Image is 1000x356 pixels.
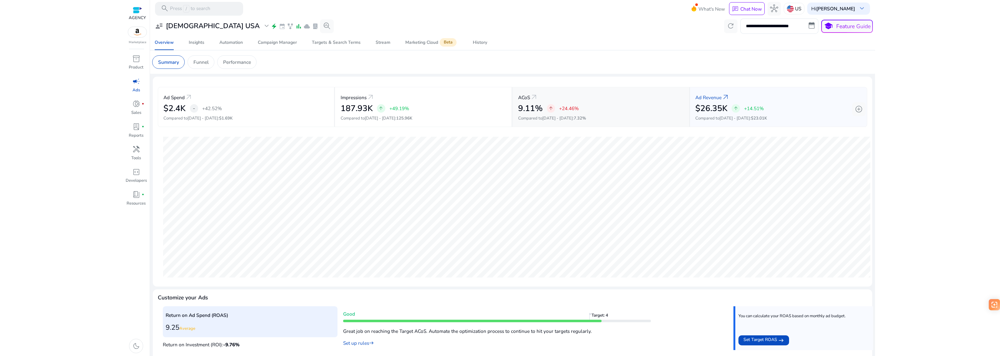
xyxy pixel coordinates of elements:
[125,99,147,121] a: donut_smallfiber_manual_recordSales
[518,94,530,101] p: ACoS
[719,115,750,121] span: [DATE] - [DATE]
[695,115,861,122] p: Compared to :
[131,155,141,161] p: Tools
[727,22,735,30] span: refresh
[132,123,140,131] span: lab_profile
[132,342,140,350] span: dark_mode
[163,339,338,348] p: Return on Investment (ROI):
[163,104,186,114] h2: $2.4K
[295,23,302,30] span: bar_chart
[518,104,543,114] h2: 9.11%
[155,40,174,45] div: Overview
[155,22,163,30] span: user_attributes
[131,110,141,116] p: Sales
[548,106,554,111] span: arrow_upward
[125,166,147,189] a: code_blocksDevelopers
[389,105,409,112] p: +49.19%
[287,23,294,30] span: family_history
[751,115,767,121] span: $23.01K
[202,105,222,112] p: +42.52%
[132,87,140,94] p: Ads
[396,115,412,121] span: 125.96K
[378,106,384,111] span: arrow_upward
[235,341,240,348] span: %
[542,115,573,121] span: [DATE] - [DATE]
[185,93,193,101] a: arrow_outward
[343,310,651,318] p: Good
[132,55,140,63] span: inventory_2
[592,313,613,322] span: Target: 4
[193,58,209,66] p: Funnel
[187,115,218,121] span: [DATE] - [DATE]
[223,58,251,66] p: Performance
[440,38,457,47] span: Beta
[163,115,328,122] p: Compared to :
[163,94,185,101] p: Ad Spend
[258,40,297,45] div: Campaign Manager
[323,22,331,30] span: search_insights
[189,40,204,45] div: Insights
[695,104,727,114] h2: $26.35K
[405,40,458,45] div: Marketing Cloud
[262,22,271,30] span: expand_more
[343,340,374,346] a: Set up rules
[166,312,335,319] p: Return on Ad Spend (ROAS)
[738,313,846,319] p: You can calculate your ROAS based on monthly ad budget.
[132,191,140,199] span: book_4
[193,104,195,112] span: -
[271,23,277,30] span: electric_bolt
[518,115,683,122] p: Compared to :
[179,326,195,331] span: Average
[852,102,866,116] button: add_circle
[126,178,147,184] p: Developers
[855,105,863,113] span: add_circle
[743,336,777,344] span: Set Target ROAS
[132,145,140,153] span: handyman
[312,23,319,30] span: lab_profile
[129,133,143,139] p: Reports
[312,40,361,45] div: Targets & Search Terms
[142,103,144,105] span: fiber_manual_record
[158,294,208,301] h4: Customize your Ads
[132,168,140,176] span: code_blocks
[132,77,140,85] span: campaign
[744,105,764,112] p: +14.51%
[125,53,147,76] a: inventory_2Product
[158,58,179,66] p: Summary
[367,93,375,101] a: arrow_outward
[376,40,390,45] div: Stream
[125,189,147,211] a: book_4fiber_manual_recordResources
[129,64,143,71] p: Product
[341,94,367,101] p: Impressions
[369,339,374,347] mat-icon: east
[142,193,144,196] span: fiber_manual_record
[279,23,286,30] span: event
[132,100,140,108] span: donut_small
[559,105,579,112] p: +24.46%
[738,335,789,345] button: Set Target ROAS
[473,40,487,45] div: History
[127,201,146,207] p: Resources
[166,323,335,332] h3: 9.25
[343,324,651,335] p: Great job on reaching the Target ACoS. Automate the optimization process to continue to hit your ...
[823,21,833,31] span: school
[722,93,730,101] a: arrow_outward
[219,40,243,45] div: Automation
[341,115,506,122] p: Compared to :
[303,23,310,30] span: cloud
[778,336,784,344] mat-icon: east
[530,93,538,101] a: arrow_outward
[128,27,147,37] img: amazon.svg
[733,106,739,111] span: arrow_upward
[125,144,147,166] a: handymanTools
[365,115,395,121] span: [DATE] - [DATE]
[166,22,260,30] h3: [DEMOGRAPHIC_DATA] USA
[219,115,232,121] span: $1.69K
[574,115,586,121] span: 7.32%
[125,76,147,99] a: campaignAds
[341,104,373,114] h2: 187.93K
